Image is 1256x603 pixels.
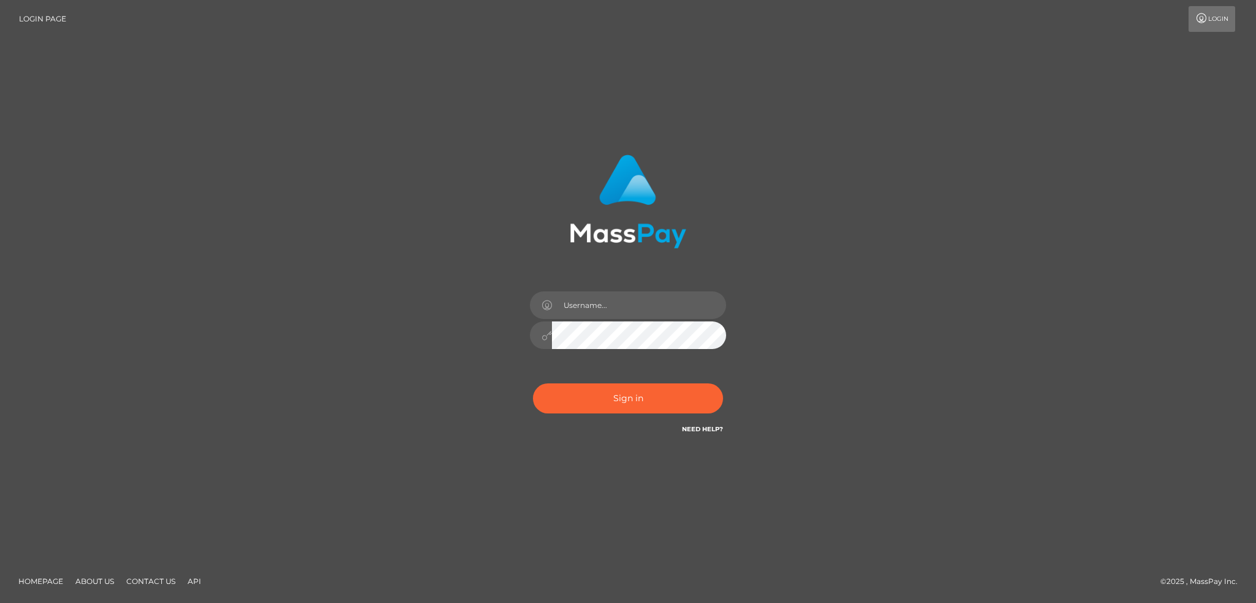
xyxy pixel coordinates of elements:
a: Contact Us [121,572,180,591]
input: Username... [552,291,726,319]
a: Login Page [19,6,66,32]
img: MassPay Login [570,155,686,248]
div: © 2025 , MassPay Inc. [1160,575,1247,588]
a: Login [1189,6,1235,32]
a: Need Help? [682,425,723,433]
a: About Us [71,572,119,591]
a: Homepage [13,572,68,591]
button: Sign in [533,383,723,413]
a: API [183,572,206,591]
